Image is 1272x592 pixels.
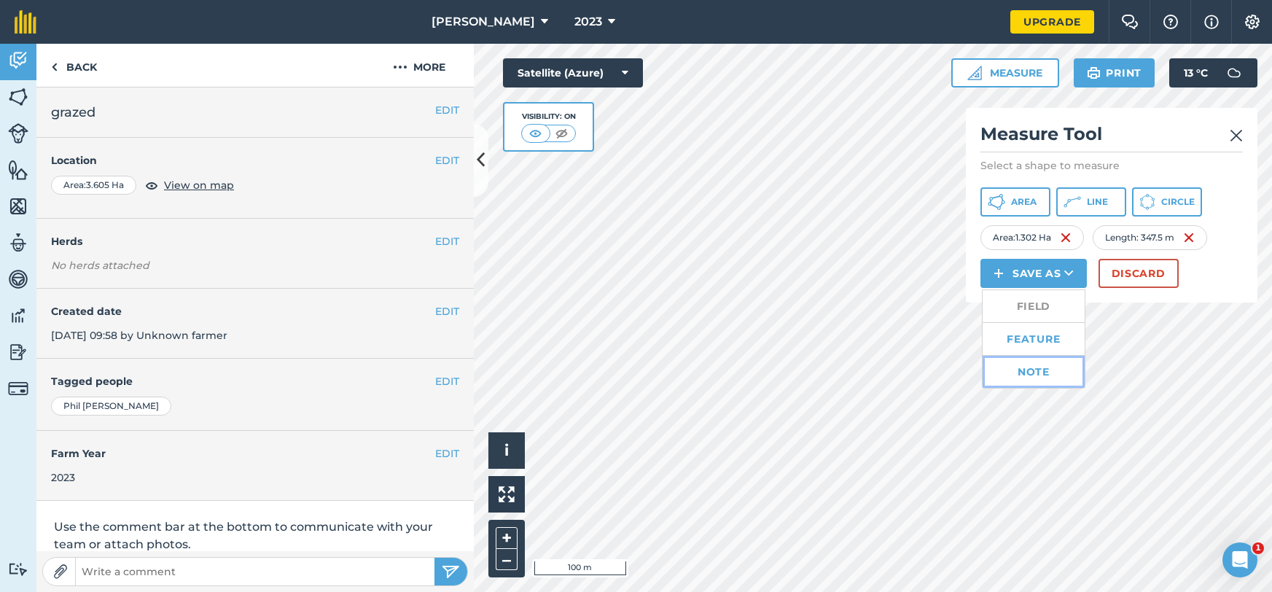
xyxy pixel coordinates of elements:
[980,187,1050,217] button: Area
[503,58,643,87] button: Satellite (Azure)
[980,225,1084,250] div: Area : 1.302 Ha
[8,123,28,144] img: svg+xml;base64,PD94bWwgdmVyc2lvbj0iMS4wIiBlbmNvZGluZz0idXRmLTgiPz4KPCEtLSBHZW5lcmF0b3I6IEFkb2JlIE...
[504,441,509,459] span: i
[967,66,982,80] img: Ruler icon
[1230,127,1243,144] img: svg+xml;base64,PHN2ZyB4bWxucz0iaHR0cDovL3d3dy53My5vcmcvMjAwMC9zdmciIHdpZHRoPSIyMiIgaGVpZ2h0PSIzMC...
[553,126,571,141] img: svg+xml;base64,PHN2ZyB4bWxucz0iaHR0cDovL3d3dy53My5vcmcvMjAwMC9zdmciIHdpZHRoPSI1MCIgaGVpZ2h0PSI0MC...
[435,373,459,389] button: EDIT
[435,445,459,461] button: EDIT
[1169,58,1257,87] button: 13 °C
[1222,542,1257,577] iframe: Intercom live chat
[980,122,1243,152] h2: Measure Tool
[8,268,28,290] img: svg+xml;base64,PD94bWwgdmVyc2lvbj0iMS4wIiBlbmNvZGluZz0idXRmLTgiPz4KPCEtLSBHZW5lcmF0b3I6IEFkb2JlIE...
[8,50,28,71] img: svg+xml;base64,PD94bWwgdmVyc2lvbj0iMS4wIiBlbmNvZGluZz0idXRmLTgiPz4KPCEtLSBHZW5lcmF0b3I6IEFkb2JlIE...
[145,176,158,194] img: svg+xml;base64,PHN2ZyB4bWxucz0iaHR0cDovL3d3dy53My5vcmcvMjAwMC9zdmciIHdpZHRoPSIxOCIgaGVpZ2h0PSIyNC...
[499,486,515,502] img: Four arrows, one pointing top left, one top right, one bottom right and the last bottom left
[1244,15,1261,29] img: A cog icon
[951,58,1059,87] button: Measure
[8,305,28,327] img: svg+xml;base64,PD94bWwgdmVyc2lvbj0iMS4wIiBlbmNvZGluZz0idXRmLTgiPz4KPCEtLSBHZW5lcmF0b3I6IEFkb2JlIE...
[51,102,459,122] h2: grazed
[1099,259,1179,288] button: Discard
[8,86,28,108] img: svg+xml;base64,PHN2ZyB4bWxucz0iaHR0cDovL3d3dy53My5vcmcvMjAwMC9zdmciIHdpZHRoPSI1NiIgaGVpZ2h0PSI2MC...
[1204,13,1219,31] img: svg+xml;base64,PHN2ZyB4bWxucz0iaHR0cDovL3d3dy53My5vcmcvMjAwMC9zdmciIHdpZHRoPSIxNyIgaGVpZ2h0PSIxNy...
[983,323,1085,355] a: Feature
[8,341,28,363] img: svg+xml;base64,PD94bWwgdmVyc2lvbj0iMS4wIiBlbmNvZGluZz0idXRmLTgiPz4KPCEtLSBHZW5lcmF0b3I6IEFkb2JlIE...
[1074,58,1155,87] button: Print
[1010,10,1094,34] a: Upgrade
[164,177,234,193] span: View on map
[51,233,474,249] h4: Herds
[488,432,525,469] button: i
[496,527,518,549] button: +
[1060,229,1072,246] img: svg+xml;base64,PHN2ZyB4bWxucz0iaHR0cDovL3d3dy53My5vcmcvMjAwMC9zdmciIHdpZHRoPSIxNiIgaGVpZ2h0PSIyNC...
[51,470,459,486] div: 2023
[8,232,28,254] img: svg+xml;base64,PD94bWwgdmVyc2lvbj0iMS4wIiBlbmNvZGluZz0idXRmLTgiPz4KPCEtLSBHZW5lcmF0b3I6IEFkb2JlIE...
[435,152,459,168] button: EDIT
[432,13,535,31] span: [PERSON_NAME]
[51,58,58,76] img: svg+xml;base64,PHN2ZyB4bWxucz0iaHR0cDovL3d3dy53My5vcmcvMjAwMC9zdmciIHdpZHRoPSI5IiBoZWlnaHQ9IjI0Ii...
[145,176,234,194] button: View on map
[8,195,28,217] img: svg+xml;base64,PHN2ZyB4bWxucz0iaHR0cDovL3d3dy53My5vcmcvMjAwMC9zdmciIHdpZHRoPSI1NiIgaGVpZ2h0PSI2MC...
[574,13,602,31] span: 2023
[1011,196,1037,208] span: Area
[53,564,68,579] img: Paperclip icon
[1161,196,1195,208] span: Circle
[8,378,28,399] img: svg+xml;base64,PD94bWwgdmVyc2lvbj0iMS4wIiBlbmNvZGluZz0idXRmLTgiPz4KPCEtLSBHZW5lcmF0b3I6IEFkb2JlIE...
[1220,58,1249,87] img: svg+xml;base64,PD94bWwgdmVyc2lvbj0iMS4wIiBlbmNvZGluZz0idXRmLTgiPz4KPCEtLSBHZW5lcmF0b3I6IEFkb2JlIE...
[1121,15,1139,29] img: Two speech bubbles overlapping with the left bubble in the forefront
[496,549,518,570] button: –
[983,290,1085,322] a: Field
[521,111,577,122] div: Visibility: On
[526,126,545,141] img: svg+xml;base64,PHN2ZyB4bWxucz0iaHR0cDovL3d3dy53My5vcmcvMjAwMC9zdmciIHdpZHRoPSI1MCIgaGVpZ2h0PSI0MC...
[1252,542,1264,554] span: 1
[980,259,1087,288] button: Save as FieldFeatureNote
[994,265,1004,282] img: svg+xml;base64,PHN2ZyB4bWxucz0iaHR0cDovL3d3dy53My5vcmcvMjAwMC9zdmciIHdpZHRoPSIxNCIgaGVpZ2h0PSIyNC...
[51,176,136,195] div: Area : 3.605 Ha
[54,518,456,553] p: Use the comment bar at the bottom to communicate with your team or attach photos.
[51,397,171,416] div: Phil [PERSON_NAME]
[442,563,460,580] img: svg+xml;base64,PHN2ZyB4bWxucz0iaHR0cDovL3d3dy53My5vcmcvMjAwMC9zdmciIHdpZHRoPSIyNSIgaGVpZ2h0PSIyNC...
[51,152,459,168] h4: Location
[51,257,474,273] em: No herds attached
[76,561,434,582] input: Write a comment
[8,562,28,576] img: svg+xml;base64,PD94bWwgdmVyc2lvbj0iMS4wIiBlbmNvZGluZz0idXRmLTgiPz4KPCEtLSBHZW5lcmF0b3I6IEFkb2JlIE...
[435,233,459,249] button: EDIT
[393,58,407,76] img: svg+xml;base64,PHN2ZyB4bWxucz0iaHR0cDovL3d3dy53My5vcmcvMjAwMC9zdmciIHdpZHRoPSIyMCIgaGVpZ2h0PSIyNC...
[36,289,474,359] div: [DATE] 09:58 by Unknown farmer
[435,303,459,319] button: EDIT
[1132,187,1202,217] button: Circle
[1162,15,1179,29] img: A question mark icon
[1183,229,1195,246] img: svg+xml;base64,PHN2ZyB4bWxucz0iaHR0cDovL3d3dy53My5vcmcvMjAwMC9zdmciIHdpZHRoPSIxNiIgaGVpZ2h0PSIyNC...
[1184,58,1208,87] span: 13 ° C
[51,445,459,461] h4: Farm Year
[36,44,112,87] a: Back
[1056,187,1126,217] button: Line
[1087,196,1108,208] span: Line
[983,356,1085,388] a: Note
[8,159,28,181] img: svg+xml;base64,PHN2ZyB4bWxucz0iaHR0cDovL3d3dy53My5vcmcvMjAwMC9zdmciIHdpZHRoPSI1NiIgaGVpZ2h0PSI2MC...
[1093,225,1207,250] div: Length : 347.5 m
[51,373,459,389] h4: Tagged people
[980,158,1243,173] p: Select a shape to measure
[364,44,474,87] button: More
[435,102,459,118] button: EDIT
[51,303,459,319] h4: Created date
[1087,64,1101,82] img: svg+xml;base64,PHN2ZyB4bWxucz0iaHR0cDovL3d3dy53My5vcmcvMjAwMC9zdmciIHdpZHRoPSIxOSIgaGVpZ2h0PSIyNC...
[15,10,36,34] img: fieldmargin Logo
